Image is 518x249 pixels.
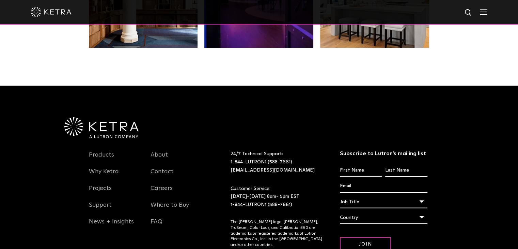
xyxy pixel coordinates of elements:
[480,9,487,15] img: Hamburger%20Nav.svg
[231,160,292,164] a: 1-844-LUTRON1 (588-7661)
[231,202,292,207] a: 1-844-LUTRON1 (588-7661)
[340,211,427,224] div: Country
[231,185,323,209] p: Customer Service: [DATE]-[DATE] 8am- 5pm EST
[151,218,162,234] a: FAQ
[89,201,112,217] a: Support
[89,218,134,234] a: News + Insights
[340,150,427,157] h3: Subscribe to Lutron’s mailing list
[89,185,112,200] a: Projects
[464,9,473,17] img: search icon
[231,150,323,174] p: 24/7 Technical Support:
[64,117,139,138] img: Ketra-aLutronCo_White_RGB
[151,185,173,200] a: Careers
[89,151,114,167] a: Products
[340,164,382,177] input: First Name
[151,151,168,167] a: About
[89,150,141,234] div: Navigation Menu
[385,164,427,177] input: Last Name
[340,195,427,208] div: Job Title
[340,180,427,193] input: Email
[151,150,202,234] div: Navigation Menu
[151,201,189,217] a: Where to Buy
[231,219,323,248] p: The [PERSON_NAME] logo, [PERSON_NAME], TruBeam, Color Lock, and Calibration360 are trademarks or ...
[151,168,174,184] a: Contact
[89,168,119,184] a: Why Ketra
[31,7,72,17] img: ketra-logo-2019-white
[231,168,315,173] a: [EMAIL_ADDRESS][DOMAIN_NAME]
